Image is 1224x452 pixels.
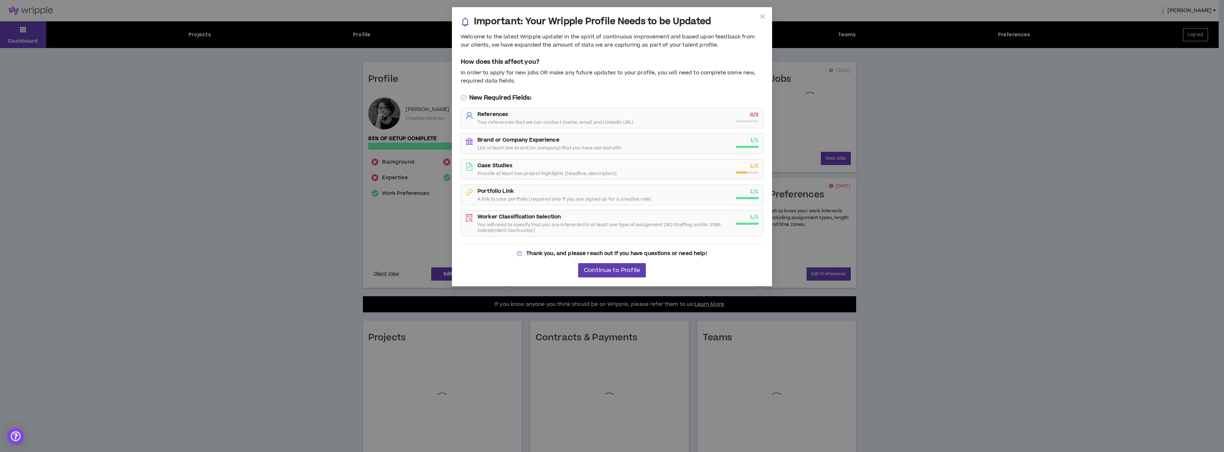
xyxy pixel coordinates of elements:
span: question-circle [517,251,522,256]
span: file-text [465,163,473,171]
div: Welcome to the latest Wripple update! In the spirit of continuous improvement and based upon feed... [461,33,763,49]
span: Two references that we can contact (name, email and LinkedIn URL) [478,119,633,125]
strong: Case Studies [478,162,512,169]
strong: 1 / 2 [750,162,759,170]
strong: Brand or Company Experience [478,136,559,144]
span: bank [465,137,473,145]
button: Close [753,7,772,26]
span: check-circle [461,95,466,101]
span: user [465,112,473,119]
div: In order to apply for new jobs OR make any future updates to your profile, you will need to compl... [461,69,763,85]
strong: 1 / 1 [750,213,759,221]
h5: How does this affect you? [461,58,763,66]
h3: Important: Your Wripple Profile Needs to be Updated [474,16,711,27]
strong: Thank you, and please reach out if you have questions or need help! [526,250,707,257]
span: List at least one brand (or company) that you have worked with [478,145,622,151]
span: close [760,14,765,19]
strong: References [478,111,508,118]
strong: 1 / 1 [750,137,759,144]
h5: New Required Fields: [461,94,763,102]
span: link [465,188,473,196]
span: You will need to specify that you are interested in at least one type of assignment (W2-Staffing ... [478,222,732,233]
span: Continue to Profile [584,267,640,274]
span: Provide at least two project highlights (headline, description) [478,171,617,176]
button: Continue to Profile [578,263,646,277]
span: A link to your portfolio (required only If you are signed up for a creative role) [478,196,651,202]
strong: 1 / 1 [750,188,759,195]
span: file-search [465,214,473,222]
span: bell [461,17,470,26]
div: Open Intercom Messenger [7,428,24,445]
strong: Portfolio Link [478,187,514,195]
strong: Worker Classification Selection [478,213,561,220]
strong: 0 / 2 [750,111,759,118]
